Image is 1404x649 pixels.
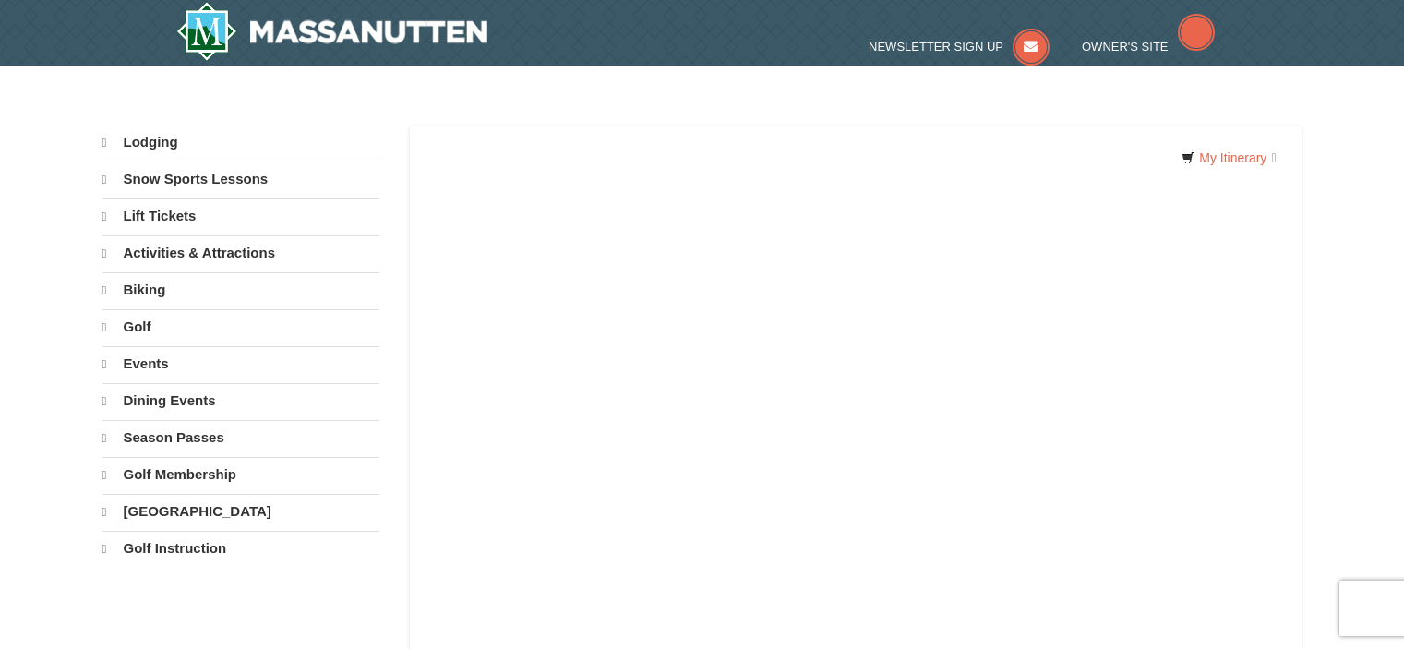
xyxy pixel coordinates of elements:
a: Activities & Attractions [102,235,379,270]
span: Newsletter Sign Up [869,40,1003,54]
img: Massanutten Resort Logo [176,2,488,61]
a: Golf [102,309,379,344]
a: Snow Sports Lessons [102,162,379,197]
a: Biking [102,272,379,307]
a: Newsletter Sign Up [869,40,1050,54]
a: Lift Tickets [102,198,379,234]
a: Season Passes [102,420,379,455]
a: Massanutten Resort [176,2,488,61]
a: My Itinerary [1170,144,1288,172]
span: Owner's Site [1082,40,1169,54]
a: Dining Events [102,383,379,418]
a: [GEOGRAPHIC_DATA] [102,494,379,529]
a: Golf Membership [102,457,379,492]
a: Golf Instruction [102,531,379,566]
a: Owner's Site [1082,40,1215,54]
a: Lodging [102,126,379,160]
a: Events [102,346,379,381]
